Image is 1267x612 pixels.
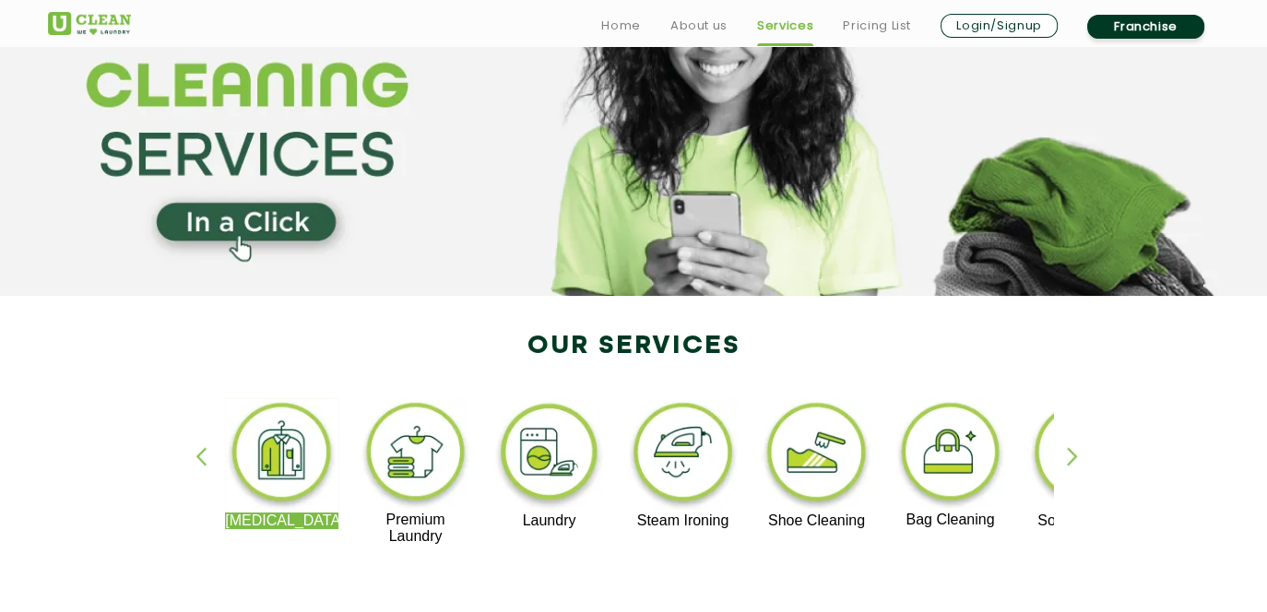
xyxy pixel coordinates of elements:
img: sofa_cleaning_11zon.webp [1027,398,1141,512]
img: steam_ironing_11zon.webp [626,398,740,512]
p: Premium Laundry [359,512,472,545]
img: shoe_cleaning_11zon.webp [760,398,873,512]
img: bag_cleaning_11zon.webp [894,398,1007,512]
a: Pricing List [843,15,911,37]
a: Login/Signup [941,14,1058,38]
p: Bag Cleaning [894,512,1007,528]
img: laundry_cleaning_11zon.webp [492,398,606,512]
img: premium_laundry_cleaning_11zon.webp [359,398,472,512]
a: About us [670,15,728,37]
img: dry_cleaning_11zon.webp [225,398,338,512]
a: Franchise [1087,15,1204,39]
p: Sofa Cleaning [1027,512,1141,529]
p: [MEDICAL_DATA] [225,512,338,529]
p: Steam Ironing [626,512,740,529]
a: Services [757,15,813,37]
a: Home [601,15,641,37]
img: UClean Laundry and Dry Cleaning [48,12,131,35]
p: Laundry [492,512,606,529]
p: Shoe Cleaning [760,512,873,529]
